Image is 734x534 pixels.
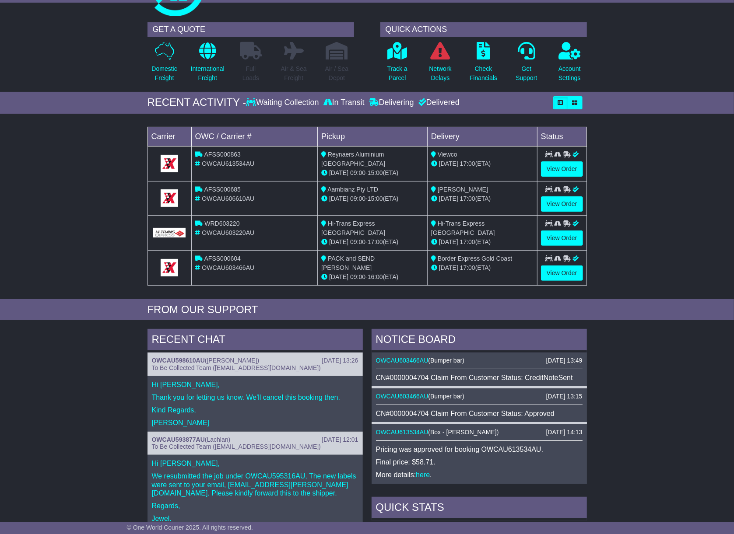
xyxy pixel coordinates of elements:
[470,64,497,83] p: Check Financials
[191,127,318,146] td: OWC / Carrier #
[429,64,451,83] p: Network Delays
[318,127,428,146] td: Pickup
[161,155,178,172] img: GetCarrierServiceLogo
[431,159,534,168] div: (ETA)
[152,419,358,427] p: [PERSON_NAME]
[207,357,257,364] span: [PERSON_NAME]
[439,238,458,245] span: [DATE]
[127,524,253,531] span: © One World Courier 2025. All rights reserved.
[152,436,205,443] a: OWCAU593877AU
[152,393,358,401] p: Thank you for letting us know. We'll cancel this booking then.
[516,64,537,83] p: Get Support
[204,220,239,227] span: WRD603220
[191,64,225,83] p: International Freight
[148,22,354,37] div: GET A QUOTE
[372,497,587,520] div: Quick Stats
[152,514,358,523] p: Jewel.
[207,436,228,443] span: Lachlan
[541,265,583,281] a: View Order
[460,195,475,202] span: 17:00
[321,237,424,247] div: - (ETA)
[376,393,428,400] a: OWCAU603466AU
[469,42,498,87] a: CheckFinancials
[430,357,462,364] span: Bumper bar
[438,255,512,262] span: Border Express Gold Coast
[430,393,462,400] span: Bumper bar
[387,42,408,87] a: Track aParcel
[152,436,358,443] div: ( )
[376,409,583,418] div: CN#0000004704 Claim From Customer Status: Approved
[439,264,458,271] span: [DATE]
[350,273,365,280] span: 09:00
[376,373,583,382] div: CN#0000004704 Claim From Customer Status: CreditNoteSent
[329,169,348,176] span: [DATE]
[329,273,348,280] span: [DATE]
[515,42,537,87] a: GetSupport
[321,194,424,203] div: - (ETA)
[350,238,365,245] span: 09:00
[431,220,495,236] span: Hi-Trans Express [GEOGRAPHIC_DATA]
[431,237,534,247] div: (ETA)
[546,393,582,400] div: [DATE] 13:15
[327,186,378,193] span: Aambianz Pty LTD
[152,380,358,389] p: Hi [PERSON_NAME],
[541,230,583,246] a: View Order
[372,329,587,353] div: NOTICE BOARD
[152,502,358,510] p: Regards,
[428,42,452,87] a: NetworkDelays
[246,98,321,108] div: Waiting Collection
[460,238,475,245] span: 17:00
[438,186,488,193] span: [PERSON_NAME]
[387,64,407,83] p: Track a Parcel
[321,272,424,282] div: - (ETA)
[281,64,307,83] p: Air & Sea Freight
[427,127,537,146] td: Delivery
[376,357,583,364] div: ( )
[152,364,321,371] span: To Be Collected Team ([EMAIL_ADDRESS][DOMAIN_NAME])
[152,406,358,414] p: Kind Regards,
[367,98,416,108] div: Delivering
[416,98,460,108] div: Delivered
[350,195,365,202] span: 09:00
[321,220,385,236] span: Hi-Trans Express [GEOGRAPHIC_DATA]
[460,160,475,167] span: 17:00
[380,22,587,37] div: QUICK ACTIONS
[558,42,581,87] a: AccountSettings
[376,458,583,466] p: Final price: $58.71.
[431,194,534,203] div: (ETA)
[430,429,497,436] span: Box - [PERSON_NAME]
[541,161,583,177] a: View Order
[558,64,581,83] p: Account Settings
[376,357,428,364] a: OWCAU603466AU
[202,264,254,271] span: OWCAU603466AU
[202,160,254,167] span: OWCAU613534AU
[376,429,583,436] div: ( )
[202,229,254,236] span: OWCAU603220AU
[161,259,178,276] img: GetCarrierServiceLogo
[152,472,358,497] p: We resubmitted the job under OWCAU595316AU, The new labels were sent to your email, [EMAIL_ADDRES...
[438,151,457,158] span: Viewco
[368,195,383,202] span: 15:00
[151,64,177,83] p: Domestic Freight
[151,42,177,87] a: DomesticFreight
[537,127,586,146] td: Status
[148,96,246,109] div: RECENT ACTIVITY -
[439,160,458,167] span: [DATE]
[431,263,534,272] div: (ETA)
[152,357,205,364] a: OWCAU598610AU
[204,186,241,193] span: AFSS000685
[541,196,583,212] a: View Order
[321,151,385,167] span: Reynaers Aluminium [GEOGRAPHIC_DATA]
[161,189,178,207] img: GetCarrierServiceLogo
[152,443,321,450] span: To Be Collected Team ([EMAIL_ADDRESS][DOMAIN_NAME])
[329,238,348,245] span: [DATE]
[368,273,383,280] span: 16:00
[376,429,428,436] a: OWCAU613534AU
[368,169,383,176] span: 15:00
[376,471,583,479] p: More details: .
[439,195,458,202] span: [DATE]
[546,429,582,436] div: [DATE] 14:13
[460,264,475,271] span: 17:00
[322,357,358,364] div: [DATE] 13:26
[325,64,349,83] p: Air / Sea Depot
